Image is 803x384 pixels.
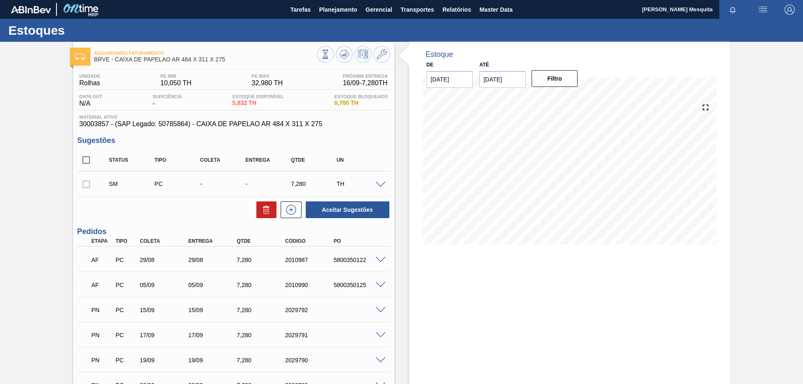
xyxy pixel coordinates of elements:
div: N/A [77,94,105,107]
div: Entrega [186,238,240,244]
input: dd/mm/yyyy [479,71,526,88]
div: Excluir Sugestões [252,201,276,218]
span: Transportes [401,5,434,15]
div: - [198,181,248,187]
div: 7,280 [235,257,289,263]
div: Etapa [90,238,115,244]
div: Pedido de Compra [113,282,138,288]
div: 19/09/2025 [138,357,192,364]
div: Status [107,157,158,163]
span: Material ativo [79,114,388,120]
div: Pedido de Compra [152,181,203,187]
div: 17/09/2025 [138,332,192,338]
span: 16/09 - 7,280 TH [343,79,388,87]
span: 0,700 TH [334,100,388,106]
span: PE MIN [160,74,191,79]
p: PN [92,307,113,313]
div: Pedido de Compra [113,332,138,338]
div: Entrega [243,157,294,163]
div: 05/09/2025 [138,282,192,288]
p: PN [92,357,113,364]
div: 2010987 [283,257,338,263]
span: Rolhas [79,79,100,87]
div: TH [335,181,385,187]
div: 05/09/2025 [186,282,240,288]
div: 7,280 [235,357,289,364]
div: Pedido em Negociação [90,326,115,344]
div: UN [335,157,385,163]
div: 7,280 [289,181,340,187]
span: Data out [79,94,102,99]
div: PO [332,238,386,244]
span: Estoque Bloqueado [334,94,388,99]
div: 7,280 [235,307,289,313]
div: 29/08/2025 [138,257,192,263]
img: userActions [758,5,768,15]
input: dd/mm/yyyy [427,71,473,88]
span: BRVE - CAIXA DE PAPELAO AR 484 X 311 X 275 [94,56,317,63]
div: 7,280 [235,282,289,288]
img: Logout [785,5,795,15]
div: 5800350125 [332,282,386,288]
span: 32,980 TH [252,79,283,87]
span: Relatórios [442,5,471,15]
div: 15/09/2025 [138,307,192,313]
div: - [151,94,184,107]
img: TNhmsLtSVTkK8tSr43FrP2fwEKptu5GPRR3wAAAABJRU5ErkJggg== [11,6,51,13]
div: Pedido de Compra [113,357,138,364]
button: Atualizar Gráfico [336,46,353,63]
div: 19/09/2025 [186,357,240,364]
button: Notificações [719,4,746,15]
span: Tarefas [290,5,311,15]
label: De [427,62,434,68]
span: 10,050 TH [160,79,191,87]
span: Gerencial [366,5,392,15]
button: Visão Geral dos Estoques [317,46,334,63]
span: Próxima Entrega [343,74,388,79]
h3: Sugestões [77,136,390,145]
button: Ir ao Master Data / Geral [373,46,390,63]
div: Pedido em Negociação [90,301,115,319]
span: Planejamento [319,5,357,15]
div: Aceitar Sugestões [302,201,390,219]
span: 30003857 - (SAP Legado: 50785864) - CAIXA DE PAPELAO AR 484 X 311 X 275 [79,120,388,128]
span: Unidade [79,74,100,79]
span: Master Data [479,5,512,15]
div: 2029792 [283,307,338,313]
div: Coleta [198,157,248,163]
div: Código [283,238,338,244]
p: PN [92,332,113,338]
span: PE MAX [252,74,283,79]
span: Suficiência [153,94,182,99]
h3: Pedidos [77,227,390,236]
span: 5,832 TH [233,100,284,106]
label: Até [479,62,489,68]
div: 15/09/2025 [186,307,240,313]
div: 29/08/2025 [186,257,240,263]
img: Ícone [75,53,85,60]
h1: Estoques [8,25,157,35]
button: Programar Estoque [355,46,371,63]
div: Aguardando Faturamento [90,276,115,294]
div: Sugestão Manual [107,181,158,187]
div: Qtde [235,238,289,244]
p: AF [92,257,113,263]
div: 5800350122 [332,257,386,263]
button: Aceitar Sugestões [306,201,389,218]
div: - [243,181,294,187]
span: Estoque Disponível [233,94,284,99]
div: Tipo [152,157,203,163]
div: 2029791 [283,332,338,338]
div: Aguardando Faturamento [90,251,115,269]
div: 2010990 [283,282,338,288]
span: Aguardando Faturamento [94,51,317,56]
div: Estoque [426,50,453,59]
div: Tipo [113,238,138,244]
div: Qtde [289,157,340,163]
div: Pedido de Compra [113,257,138,263]
div: Nova sugestão [276,201,302,218]
div: Pedido em Negociação [90,351,115,369]
div: Pedido de Compra [113,307,138,313]
div: 17/09/2025 [186,332,240,338]
div: 2029790 [283,357,338,364]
